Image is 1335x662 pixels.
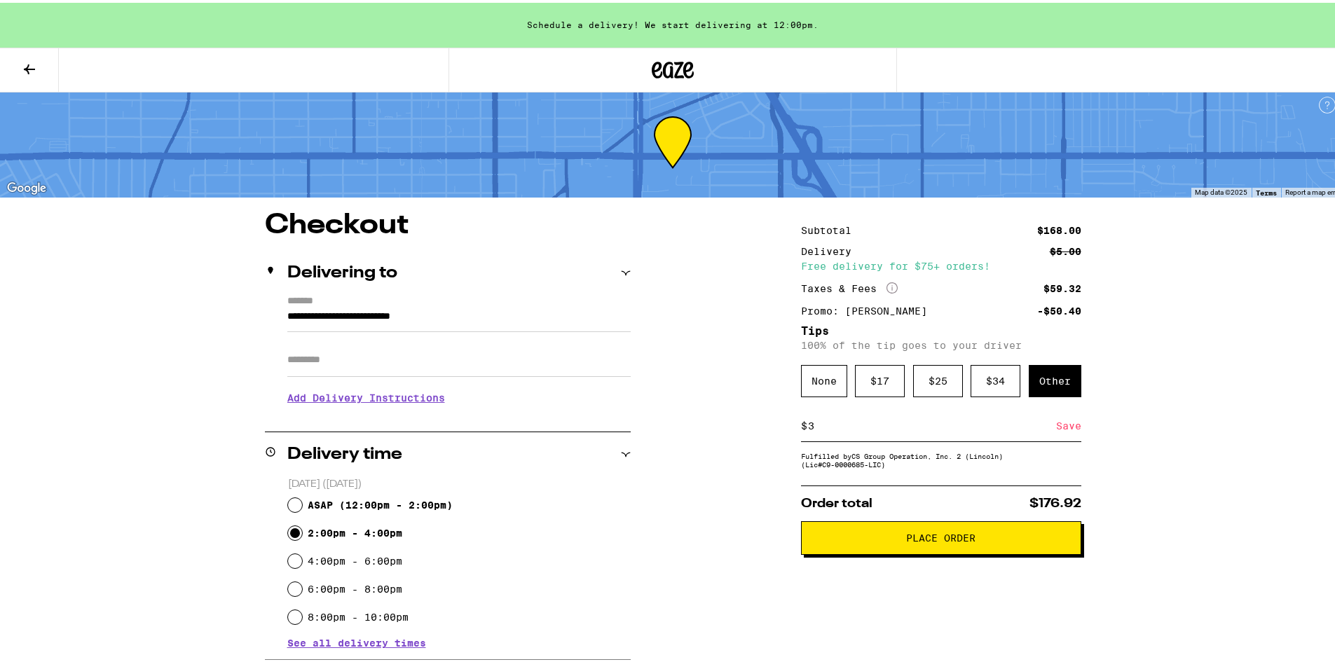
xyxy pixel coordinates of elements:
[1056,408,1081,439] div: Save
[308,609,409,620] label: 8:00pm - 10:00pm
[807,417,1056,429] input: 0
[971,362,1020,394] div: $ 34
[801,258,1081,268] div: Free delivery for $75+ orders!
[801,495,872,507] span: Order total
[801,337,1081,348] p: 100% of the tip goes to your driver
[287,443,402,460] h2: Delivery time
[308,525,402,536] label: 2:00pm - 4:00pm
[1037,223,1081,233] div: $168.00
[1029,495,1081,507] span: $176.92
[801,362,847,394] div: None
[308,581,402,592] label: 6:00pm - 8:00pm
[308,497,453,508] span: ASAP ( 12:00pm - 2:00pm )
[801,323,1081,334] h5: Tips
[1195,186,1247,193] span: Map data ©2025
[855,362,905,394] div: $ 17
[4,177,50,195] a: Open this area in Google Maps (opens a new window)
[1256,186,1277,194] a: Terms
[265,209,631,237] h1: Checkout
[308,553,402,564] label: 4:00pm - 6:00pm
[801,518,1081,552] button: Place Order
[913,362,963,394] div: $ 25
[1029,362,1081,394] div: Other
[801,223,861,233] div: Subtotal
[1043,281,1081,291] div: $59.32
[1050,244,1081,254] div: $5.00
[288,475,631,488] p: [DATE] ([DATE])
[4,177,50,195] img: Google
[801,449,1081,466] div: Fulfilled by CS Group Operation, Inc. 2 (Lincoln) (Lic# C9-0000685-LIC )
[801,280,898,292] div: Taxes & Fees
[801,408,807,439] div: $
[801,303,937,313] div: Promo: [PERSON_NAME]
[287,411,631,422] p: We'll contact you at [PHONE_NUMBER] when we arrive
[287,379,631,411] h3: Add Delivery Instructions
[8,10,101,21] span: Hi. Need any help?
[1037,303,1081,313] div: -$50.40
[287,262,397,279] h2: Delivering to
[906,530,975,540] span: Place Order
[287,635,426,645] button: See all delivery times
[801,244,861,254] div: Delivery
